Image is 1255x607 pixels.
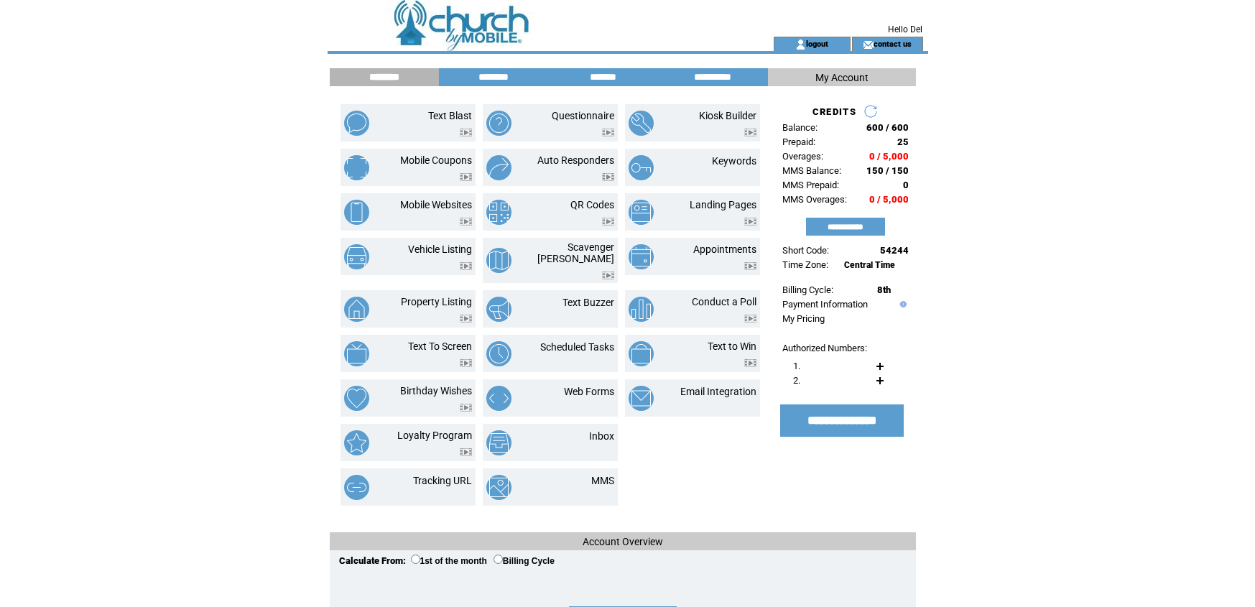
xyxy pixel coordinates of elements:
[744,129,756,136] img: video.png
[806,39,828,48] a: logout
[344,244,369,269] img: vehicle-listing.png
[903,180,909,190] span: 0
[877,284,891,295] span: 8th
[400,154,472,166] a: Mobile Coupons
[564,386,614,397] a: Web Forms
[744,218,756,226] img: video.png
[344,111,369,136] img: text-blast.png
[782,151,823,162] span: Overages:
[708,340,756,352] a: Text to Win
[897,301,907,307] img: help.gif
[815,72,869,83] span: My Account
[699,110,756,121] a: Kiosk Builder
[494,555,503,564] input: Billing Cycle
[400,199,472,210] a: Mobile Websites
[460,262,472,270] img: video.png
[408,340,472,352] a: Text To Screen
[629,386,654,411] img: email-integration.png
[411,556,487,566] label: 1st of the month
[486,341,511,366] img: scheduled-tasks.png
[486,111,511,136] img: questionnaire.png
[793,361,800,371] span: 1.
[602,129,614,136] img: video.png
[397,430,472,441] a: Loyalty Program
[693,244,756,255] a: Appointments
[486,248,511,273] img: scavenger-hunt.png
[690,199,756,210] a: Landing Pages
[486,386,511,411] img: web-forms.png
[782,259,828,270] span: Time Zone:
[793,375,800,386] span: 2.
[680,386,756,397] a: Email Integration
[744,262,756,270] img: video.png
[540,341,614,353] a: Scheduled Tasks
[629,244,654,269] img: appointments.png
[869,194,909,205] span: 0 / 5,000
[782,245,829,256] span: Short Code:
[863,39,874,50] img: contact_us_icon.gif
[888,24,922,34] span: Hello Del
[583,536,663,547] span: Account Overview
[692,296,756,307] a: Conduct a Poll
[629,111,654,136] img: kiosk-builder.png
[460,404,472,412] img: video.png
[629,155,654,180] img: keywords.png
[344,200,369,225] img: mobile-websites.png
[339,555,406,566] span: Calculate From:
[494,556,555,566] label: Billing Cycle
[400,385,472,397] a: Birthday Wishes
[552,110,614,121] a: Questionnaire
[537,241,614,264] a: Scavenger [PERSON_NAME]
[460,315,472,323] img: video.png
[344,386,369,411] img: birthday-wishes.png
[591,475,614,486] a: MMS
[602,218,614,226] img: video.png
[880,245,909,256] span: 54244
[486,200,511,225] img: qr-codes.png
[428,110,472,121] a: Text Blast
[782,136,815,147] span: Prepaid:
[408,244,472,255] a: Vehicle Listing
[344,297,369,322] img: property-listing.png
[460,129,472,136] img: video.png
[869,151,909,162] span: 0 / 5,000
[866,122,909,133] span: 600 / 600
[897,136,909,147] span: 25
[413,475,472,486] a: Tracking URL
[712,155,756,167] a: Keywords
[401,296,472,307] a: Property Listing
[629,297,654,322] img: conduct-a-poll.png
[486,155,511,180] img: auto-responders.png
[844,260,895,270] span: Central Time
[486,430,511,455] img: inbox.png
[460,173,472,181] img: video.png
[460,218,472,226] img: video.png
[411,555,420,564] input: 1st of the month
[782,343,867,353] span: Authorized Numbers:
[866,165,909,176] span: 150 / 150
[562,297,614,308] a: Text Buzzer
[486,475,511,500] img: mms.png
[460,359,472,367] img: video.png
[344,430,369,455] img: loyalty-program.png
[782,194,847,205] span: MMS Overages:
[782,122,818,133] span: Balance:
[570,199,614,210] a: QR Codes
[344,475,369,500] img: tracking-url.png
[782,165,841,176] span: MMS Balance:
[344,155,369,180] img: mobile-coupons.png
[589,430,614,442] a: Inbox
[782,284,833,295] span: Billing Cycle:
[602,173,614,181] img: video.png
[744,315,756,323] img: video.png
[460,448,472,456] img: video.png
[795,39,806,50] img: account_icon.gif
[537,154,614,166] a: Auto Responders
[874,39,912,48] a: contact us
[782,299,868,310] a: Payment Information
[629,341,654,366] img: text-to-win.png
[629,200,654,225] img: landing-pages.png
[744,359,756,367] img: video.png
[812,106,856,117] span: CREDITS
[344,341,369,366] img: text-to-screen.png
